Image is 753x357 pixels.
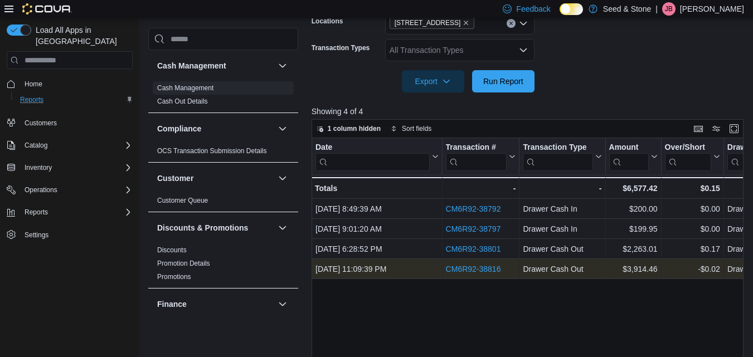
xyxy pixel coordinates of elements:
[157,84,213,92] a: Cash Management
[20,139,133,152] span: Catalog
[157,259,210,268] span: Promotion Details
[157,246,187,254] a: Discounts
[20,206,52,219] button: Reports
[523,262,601,276] div: Drawer Cash Out
[609,182,657,195] div: $6,577.42
[445,182,516,195] div: -
[276,59,289,72] button: Cash Management
[157,123,274,134] button: Compliance
[20,161,133,174] span: Inventory
[20,161,56,174] button: Inventory
[315,143,439,171] button: Date
[664,143,720,171] button: Over/Short
[20,183,62,197] button: Operations
[463,19,469,26] button: Remove 590 Old Hope Princeton Way (Hope) from selection in this group
[664,222,720,236] div: $0.00
[315,143,430,171] div: Date
[315,222,439,236] div: [DATE] 9:01:20 AM
[16,93,48,106] a: Reports
[20,228,53,242] a: Settings
[20,95,43,104] span: Reports
[157,246,187,255] span: Discounts
[519,46,528,55] button: Open list of options
[395,17,461,28] span: [STREET_ADDRESS]
[445,204,501,213] a: CM6R92-38792
[445,244,501,253] a: CM6R92-38801
[472,70,535,92] button: Run Report
[312,106,748,117] p: Showing 4 of 4
[276,297,289,311] button: Finance
[7,71,133,272] nav: Complex example
[148,194,298,212] div: Customer
[20,183,133,197] span: Operations
[523,202,601,216] div: Drawer Cash In
[2,114,137,130] button: Customers
[315,262,439,276] div: [DATE] 11:09:39 PM
[727,122,741,135] button: Enter fullscreen
[20,206,133,219] span: Reports
[20,228,133,242] span: Settings
[20,77,133,91] span: Home
[25,163,52,172] span: Inventory
[609,242,657,256] div: $2,263.01
[157,299,274,310] button: Finance
[157,60,226,71] h3: Cash Management
[312,17,343,26] label: Locations
[20,116,61,130] a: Customers
[148,81,298,113] div: Cash Management
[507,19,516,28] button: Clear input
[560,3,583,15] input: Dark Mode
[523,182,601,195] div: -
[692,122,705,135] button: Keyboard shortcuts
[315,202,439,216] div: [DATE] 8:49:39 AM
[312,122,385,135] button: 1 column hidden
[20,115,133,129] span: Customers
[25,141,47,150] span: Catalog
[2,204,137,220] button: Reports
[25,208,48,217] span: Reports
[22,3,72,14] img: Cova
[665,2,673,16] span: JB
[157,84,213,92] span: Cash Management
[25,231,48,239] span: Settings
[315,242,439,256] div: [DATE] 6:28:52 PM
[157,173,274,184] button: Customer
[390,17,475,29] span: 590 Old Hope Princeton Way (Hope)
[157,97,208,106] span: Cash Out Details
[11,92,137,107] button: Reports
[609,143,648,171] div: Amount
[609,143,657,171] button: Amount
[20,77,47,91] a: Home
[609,202,657,216] div: $200.00
[328,124,381,133] span: 1 column hidden
[16,93,133,106] span: Reports
[664,202,720,216] div: $0.00
[148,243,298,288] div: Discounts & Promotions
[2,76,137,92] button: Home
[445,143,516,171] button: Transaction #
[157,123,201,134] h3: Compliance
[445,143,507,171] div: Transaction # URL
[445,265,501,273] a: CM6R92-38816
[31,25,133,47] span: Load All Apps in [GEOGRAPHIC_DATA]
[157,222,274,233] button: Discounts & Promotions
[664,262,720,276] div: -$0.02
[664,242,720,256] div: $0.17
[710,122,723,135] button: Display options
[315,182,439,195] div: Totals
[523,143,601,171] button: Transaction Type
[2,138,137,153] button: Catalog
[157,146,267,155] span: OCS Transaction Submission Details
[2,227,137,243] button: Settings
[2,182,137,198] button: Operations
[483,76,523,87] span: Run Report
[609,222,657,236] div: $199.95
[662,2,676,16] div: Jenna Barnes
[523,242,601,256] div: Drawer Cash Out
[157,173,193,184] h3: Customer
[445,143,507,153] div: Transaction #
[276,122,289,135] button: Compliance
[386,122,436,135] button: Sort fields
[157,147,267,155] a: OCS Transaction Submission Details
